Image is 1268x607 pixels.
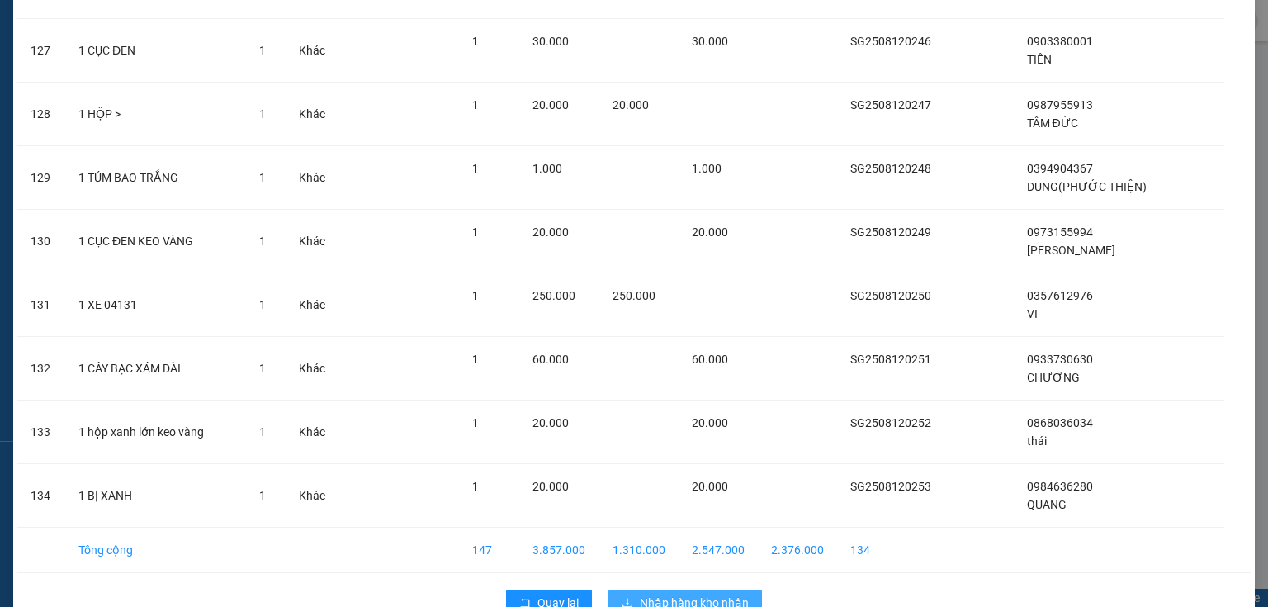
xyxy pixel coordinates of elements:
span: 1 [472,289,479,302]
span: 30.000 [692,35,728,48]
span: 20.000 [532,480,569,493]
span: 0868036034 [1027,416,1093,429]
td: Khác [286,337,338,401]
td: Khác [286,83,338,146]
span: 0903380001 [1027,35,1093,48]
span: 0933730630 [1027,353,1093,366]
td: Khác [286,19,338,83]
span: 0357612976 [1027,289,1093,302]
span: 1 [259,298,266,311]
td: 128 [17,83,65,146]
span: SG2508120250 [850,289,931,302]
span: 20.000 [532,416,569,429]
span: 20.000 [613,98,649,111]
span: TÂM ĐỨC [1027,116,1078,130]
td: 1 hộp xanh lớn keo vàng [65,401,246,464]
td: Khác [286,210,338,273]
span: CHƯƠNG [1027,371,1080,384]
span: 20.000 [692,225,728,239]
td: 134 [17,464,65,528]
span: 1 [259,44,266,57]
span: 1 [259,489,266,502]
td: Khác [286,401,338,464]
span: 20.000 [692,480,728,493]
td: 132 [17,337,65,401]
td: 134 [837,528,944,573]
span: 1 [259,171,266,184]
span: SG2508120253 [850,480,931,493]
span: [PERSON_NAME] [1027,244,1115,257]
span: VI [1027,307,1038,320]
span: DUNG(PHƯỚC THIỆN) [1027,180,1147,193]
td: 1 XE 04131 [65,273,246,337]
td: 1.310.000 [599,528,679,573]
span: 1 [472,480,479,493]
span: QUANG [1027,498,1067,511]
td: 1 HỘP > [65,83,246,146]
td: Khác [286,146,338,210]
td: 129 [17,146,65,210]
span: SG2508120252 [850,416,931,429]
td: 1 CỤC ĐEN KEO VÀNG [65,210,246,273]
td: Khác [286,273,338,337]
span: 30.000 [532,35,569,48]
span: 1 [259,362,266,375]
span: 1 [259,235,266,248]
span: 20.000 [532,225,569,239]
td: 1 BỊ XANH [65,464,246,528]
span: TIÊN [1027,53,1052,66]
span: 1.000 [532,162,562,175]
td: 127 [17,19,65,83]
td: Khác [286,464,338,528]
span: 250.000 [532,289,575,302]
span: SG2508120247 [850,98,931,111]
span: 60.000 [692,353,728,366]
span: 1 [472,98,479,111]
td: 2.376.000 [758,528,837,573]
span: 20.000 [692,416,728,429]
td: 2.547.000 [679,528,758,573]
span: 0987955913 [1027,98,1093,111]
span: 1 [472,162,479,175]
span: 250.000 [613,289,655,302]
span: 1 [472,353,479,366]
span: 1 [472,35,479,48]
td: 1 TÚM BAO TRẮNG [65,146,246,210]
td: 147 [459,528,519,573]
td: 133 [17,401,65,464]
span: 1.000 [692,162,722,175]
span: SG2508120246 [850,35,931,48]
td: 130 [17,210,65,273]
span: 20.000 [532,98,569,111]
span: 0973155994 [1027,225,1093,239]
span: 60.000 [532,353,569,366]
span: 0394904367 [1027,162,1093,175]
span: SG2508120249 [850,225,931,239]
span: 1 [472,225,479,239]
span: 1 [259,425,266,439]
span: SG2508120248 [850,162,931,175]
span: 0984636280 [1027,480,1093,493]
td: 1 CÂY BẠC XÁM DÀI [65,337,246,401]
td: 3.857.000 [519,528,599,573]
td: 1 CỤC ĐEN [65,19,246,83]
td: 131 [17,273,65,337]
span: 1 [259,107,266,121]
td: Tổng cộng [65,528,246,573]
span: 1 [472,416,479,429]
span: SG2508120251 [850,353,931,366]
span: thái [1027,434,1047,448]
